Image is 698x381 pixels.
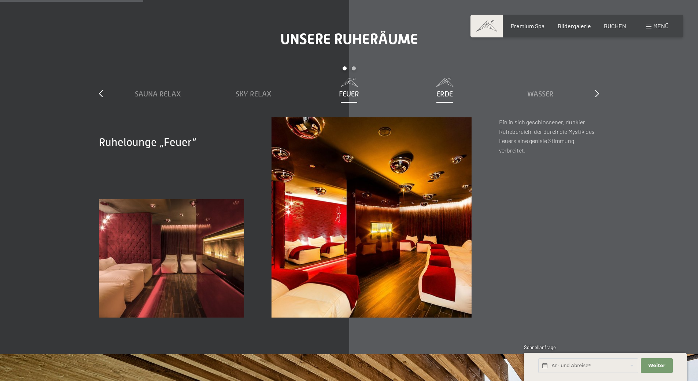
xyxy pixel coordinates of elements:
[524,344,556,350] span: Schnellanfrage
[236,90,272,98] span: Sky Relax
[110,66,588,78] div: Carousel Pagination
[511,22,544,29] a: Premium Spa
[604,22,626,29] a: BUCHEN
[436,90,453,98] span: Erde
[558,22,591,29] a: Bildergalerie
[272,117,472,318] img: Ein Wellness-Urlaub in Südtirol – 7.700 m² Spa, 10 Saunen
[648,362,665,369] span: Weiter
[527,90,554,98] span: Wasser
[280,30,418,48] span: Unsere Ruheräume
[653,22,669,29] span: Menü
[99,136,196,149] span: Ruhelounge „Feuer“
[339,90,359,98] span: Feuer
[135,90,181,98] span: Sauna Relax
[641,358,672,373] button: Weiter
[352,66,356,70] div: Carousel Page 2
[343,66,347,70] div: Carousel Page 1 (Current Slide)
[499,117,599,155] p: Ein in sich geschlossener, dunkler Ruhebereich, der durch die Mystik des Feuers eine geniale Stim...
